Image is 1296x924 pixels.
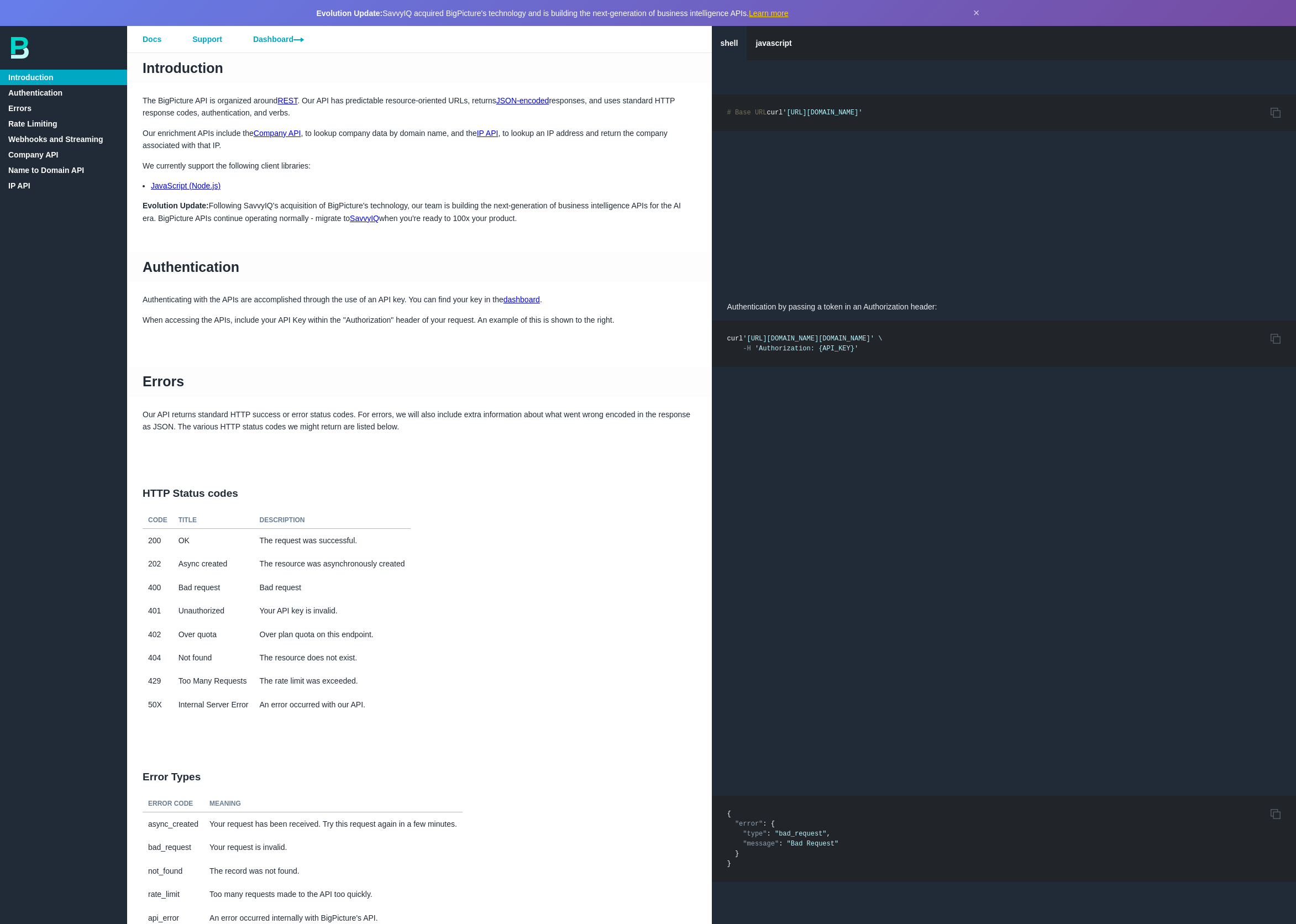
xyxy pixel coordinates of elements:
span: : [779,840,783,848]
td: 200 [143,529,173,553]
td: Your request has been received. Try this request again in a few minutes. [204,812,463,836]
td: The rate limit was exceeded. [254,669,411,692]
span: , [827,830,831,838]
td: Not found [173,646,254,669]
a: shell [712,26,747,60]
td: The request was successful. [254,529,411,553]
a: IP API [477,129,499,138]
h2: Error Types [127,758,712,796]
img: bp-logo-B-teal.svg [11,37,29,59]
td: An error occurred with our API. [254,693,411,716]
td: rate_limit [143,883,204,906]
h1: Errors [127,367,712,397]
strong: Evolution Update: [317,9,383,18]
td: Over quota [173,623,254,646]
td: Bad request [173,576,254,599]
p: We currently support the following client libraries: [127,160,712,172]
td: Bad request [254,576,411,599]
code: curl [727,335,883,353]
td: 202 [143,552,173,575]
td: 400 [143,576,173,599]
td: async_created [143,812,204,836]
th: Code [143,512,173,529]
h1: Introduction [127,53,712,83]
a: SavvyIQ [350,214,379,223]
td: bad_request [143,836,204,859]
span: { [771,820,775,828]
span: \ [878,335,882,343]
td: The resource does not exist. [254,646,411,669]
td: Internal Server Error [173,693,254,716]
td: Your request is invalid. [204,836,463,859]
a: Support [177,26,238,53]
p: Our API returns standard HTTP success or error status codes. For errors, we will also include ext... [127,408,712,433]
button: Dismiss announcement [973,7,980,19]
p: Our enrichment APIs include the , to lookup company data by domain name, and the , to lookup an I... [127,127,712,152]
span: { [727,810,731,818]
td: Unauthorized [173,599,254,622]
strong: Evolution Update: [143,201,209,210]
th: Description [254,512,411,529]
p: When accessing the APIs, include your API Key within the "Authorization" header of your request. ... [127,314,712,326]
h2: HTTP Status codes [127,475,712,512]
span: "Bad Request" [787,840,839,848]
a: Docs [127,26,177,53]
p: Following SavvyIQ's acquisition of BigPicture's technology, our team is building the next-generat... [127,200,712,224]
td: Async created [173,552,254,575]
td: 401 [143,599,173,622]
td: 402 [143,623,173,646]
span: } [735,850,739,858]
td: Over plan quota on this endpoint. [254,623,411,646]
td: 429 [143,669,173,692]
span: : [767,830,771,838]
span: # Base URL [727,109,767,117]
td: The record was not found. [204,859,463,883]
td: Too Many Requests [173,669,254,692]
td: OK [173,529,254,553]
td: The resource was asynchronously created [254,552,411,575]
th: Error Code [143,796,204,812]
span: SavvyIQ acquired BigPicture's technology and is building the next-generation of business intellig... [317,9,789,18]
a: Company API [254,129,301,138]
th: Title [173,512,254,529]
a: Learn more [749,9,789,18]
p: The BigPicture API is organized around . Our API has predictable resource-oriented URLs, returns ... [127,95,712,119]
p: Authenticating with the APIs are accomplished through the use of an API key. You can find your ke... [127,293,712,306]
a: JavaScript (Node.js) [151,181,221,190]
span: } [727,860,731,868]
a: JSON-encoded [496,96,549,105]
code: curl [727,109,863,117]
span: : [763,820,767,828]
span: 'Authorization: {API_KEY}' [755,345,858,353]
span: "message" [743,840,779,848]
h1: Authentication [127,252,712,282]
span: "error" [735,820,763,828]
a: dashboard [503,295,540,304]
span: "type" [743,830,767,838]
td: 404 [143,646,173,669]
td: 50X [143,693,173,716]
a: javascript [747,26,800,60]
span: -H [743,345,751,353]
span: '[URL][DOMAIN_NAME]' [783,109,862,117]
th: Meaning [204,796,463,812]
a: Dashboard [238,26,319,53]
span: '[URL][DOMAIN_NAME][DOMAIN_NAME]' [743,335,874,343]
a: REST [277,96,297,105]
td: Your API key is invalid. [254,599,411,622]
span: "bad_request" [775,830,827,838]
td: Too many requests made to the API too quickly. [204,883,463,906]
td: not_found [143,859,204,883]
